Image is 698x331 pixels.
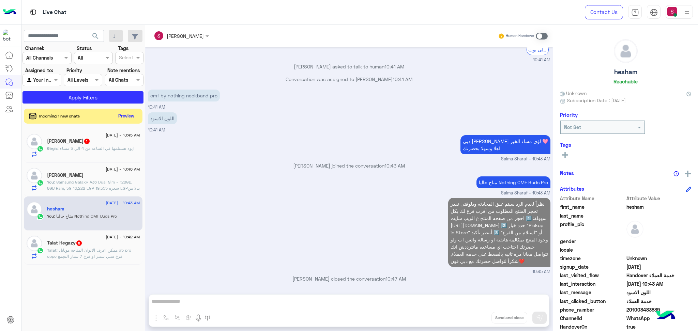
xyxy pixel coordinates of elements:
[77,45,92,52] label: Status
[27,202,42,217] img: defaultAdmin.png
[560,263,625,270] span: signup_date
[626,255,692,262] span: Unknown
[560,186,584,192] h6: Attributes
[626,263,692,270] span: 2024-10-02T10:36:47.748Z
[506,33,534,39] small: Human Handover
[384,163,405,169] span: 10:43 AM
[460,135,550,154] p: 15/9/2025, 10:43 AM
[560,323,625,330] span: HandoverOn
[47,214,54,219] span: You
[628,5,642,19] a: tab
[29,8,37,16] img: tab
[27,168,42,183] img: defaultAdmin.png
[567,97,626,104] span: Subscription Date : [DATE]
[560,289,625,296] span: last_message
[66,67,82,74] label: Priority
[43,8,66,17] p: Live Chat
[631,9,639,16] img: tab
[626,246,692,253] span: null
[560,142,691,148] h6: Tags
[533,57,550,63] span: 10:41 AM
[560,170,574,176] h6: Notes
[37,179,44,186] img: WhatsApp
[118,54,133,63] div: Select
[47,179,140,209] span: Samsung Galaxy A36 Dual Sim - 128GB, 8GB Ram, 5G 16,222 EGP سعره 19,555 EGPبدلا من علما بان سعر ا...
[148,90,220,101] p: 15/9/2025, 10:41 AM
[560,112,578,118] h6: Priority
[148,127,165,132] span: 10:41 AM
[148,63,550,70] p: [PERSON_NAME] asked to talk to human
[685,171,691,177] img: add
[393,76,412,82] span: 10:41 AM
[106,166,140,172] span: [DATE] - 10:46 AM
[560,315,625,322] span: ChannelId
[585,5,623,19] a: Contact Us
[626,195,692,202] span: Attribute Value
[25,45,44,52] label: Channel:
[25,67,53,74] label: Assigned to:
[148,275,550,282] p: [PERSON_NAME] closed the conversation
[3,5,16,19] img: Logo
[54,214,117,219] span: متاح حاليا Nothing CMF Buds Pro
[613,78,638,84] h6: Reachable
[614,40,637,63] img: defaultAdmin.png
[560,195,625,202] span: Attribute Name
[47,172,84,178] h5: ahmed hany
[626,298,692,305] span: خدمة العملاء
[27,134,42,149] img: defaultAdmin.png
[501,190,550,196] span: Salma Sharaf - 10:43 AM
[47,248,57,253] span: Talat
[27,236,42,251] img: defaultAdmin.png
[91,32,100,40] span: search
[560,255,625,262] span: timezone
[451,201,548,264] span: نظراً لعدم الرد سيتم غلق المحادثه ودلوقتى تقدر تحجز المنتج المطلوب من أقرب فرع لك بكل سهولة: 1️⃣ ...
[626,203,692,210] span: hesham
[87,30,104,45] button: search
[106,200,140,206] span: [DATE] - 10:43 AM
[148,112,177,124] p: 15/9/2025, 10:41 AM
[47,248,131,259] span: ممكن اعرف الالوان المتاحة موبايل a5 pro oppo فرع ستي سنتر او فرع 7 ستار التجمع
[667,7,677,16] img: userImage
[532,269,550,275] span: 10:45 AM
[491,312,527,324] button: Send and close
[148,105,165,110] span: 10:41 AM
[47,206,64,212] h5: hesham
[560,280,625,287] span: last_interaction
[22,91,143,104] button: Apply Filters
[527,44,549,55] div: الرجوع الى بوت
[47,240,82,246] h5: Talat Hegazy
[37,247,44,254] img: WhatsApp
[448,198,550,267] p: 15/9/2025, 10:45 AM
[58,146,134,151] span: ايوة هستلمها في الساعة من 4 الي 5 مساء
[385,276,406,282] span: 10:47 AM
[626,238,692,245] span: null
[614,68,637,76] h5: hesham
[560,203,625,210] span: first_name
[626,280,692,287] span: 2025-09-15T07:43:15.7Z
[116,111,137,121] button: Preview
[37,213,44,220] img: WhatsApp
[106,234,140,240] span: [DATE] - 10:42 AM
[560,212,625,219] span: last_name
[683,8,691,17] img: profile
[626,306,692,313] span: 201008483839
[560,246,625,253] span: locale
[476,176,550,188] p: 15/9/2025, 10:43 AM
[560,306,625,313] span: phone_number
[560,272,625,279] span: last_visited_flow
[626,323,692,330] span: true
[626,272,692,279] span: Handover خدمة العملاء
[47,179,54,185] span: You
[76,240,82,246] span: 8
[148,162,550,169] p: [PERSON_NAME] joined the conversation
[560,90,587,97] span: Unknown
[654,304,678,328] img: hulul-logo.png
[37,145,44,152] img: WhatsApp
[47,146,58,151] span: Girgis
[3,30,15,42] img: 1403182699927242
[626,315,692,322] span: 2
[118,45,128,52] label: Tags
[107,67,140,74] label: Note mentions
[673,171,679,176] img: notes
[560,298,625,305] span: last_clicked_button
